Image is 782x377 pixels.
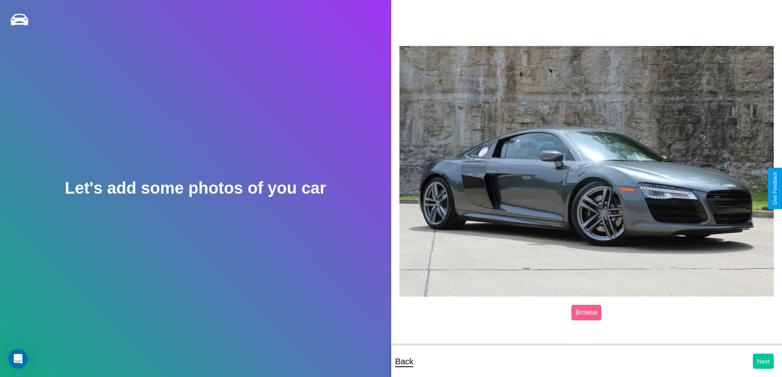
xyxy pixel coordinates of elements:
label: Browse [571,305,601,320]
img: posted [399,46,774,297]
button: Next [753,354,774,369]
h2: Let's add some photos of you car [65,179,326,197]
iframe: Intercom live chat [8,349,28,369]
p: Back [395,354,413,369]
div: Give Feedback [772,172,778,205]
